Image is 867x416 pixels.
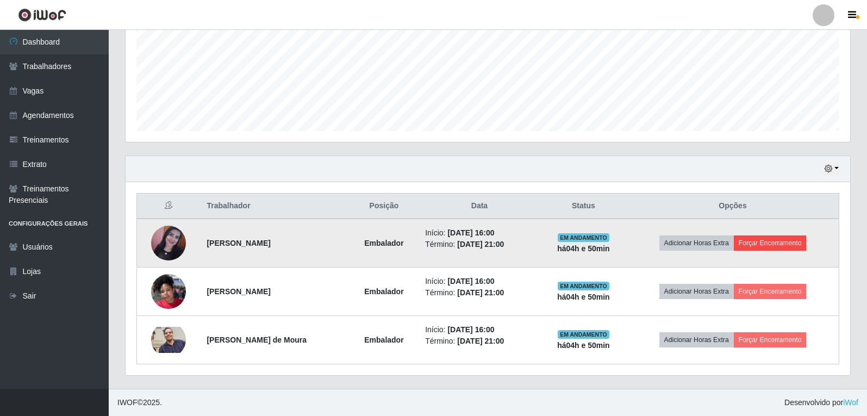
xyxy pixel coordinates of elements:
strong: Embalador [364,336,403,344]
a: iWof [843,398,858,407]
button: Forçar Encerramento [734,332,807,347]
th: Status [540,194,627,219]
strong: [PERSON_NAME] [207,287,270,296]
span: EM ANDAMENTO [558,233,609,242]
button: Adicionar Horas Extra [659,235,734,251]
span: IWOF [117,398,138,407]
li: Término: [425,287,534,299]
span: Desenvolvido por [784,397,858,408]
strong: há 04 h e 50 min [557,244,610,253]
li: Início: [425,324,534,336]
span: EM ANDAMENTO [558,282,609,290]
button: Forçar Encerramento [734,284,807,299]
img: 1733961547781.jpeg [151,327,186,353]
th: Posição [350,194,419,219]
button: Forçar Encerramento [734,235,807,251]
strong: [PERSON_NAME] [207,239,270,247]
li: Término: [425,336,534,347]
time: [DATE] 16:00 [447,228,494,237]
time: [DATE] 21:00 [457,337,504,345]
img: CoreUI Logo [18,8,66,22]
strong: Embalador [364,287,403,296]
time: [DATE] 21:00 [457,288,504,297]
button: Adicionar Horas Extra [659,284,734,299]
strong: há 04 h e 50 min [557,341,610,350]
li: Início: [425,276,534,287]
span: © 2025 . [117,397,162,408]
strong: Embalador [364,239,403,247]
li: Término: [425,239,534,250]
strong: há 04 h e 50 min [557,293,610,301]
th: Data [419,194,540,219]
th: Opções [627,194,839,219]
img: 1719358783577.jpeg [151,268,186,314]
strong: [PERSON_NAME] de Moura [207,336,307,344]
li: Início: [425,227,534,239]
time: [DATE] 21:00 [457,240,504,249]
span: EM ANDAMENTO [558,330,609,339]
time: [DATE] 16:00 [447,277,494,285]
button: Adicionar Horas Extra [659,332,734,347]
img: 1752499690681.jpeg [151,226,186,260]
time: [DATE] 16:00 [447,325,494,334]
th: Trabalhador [200,194,349,219]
